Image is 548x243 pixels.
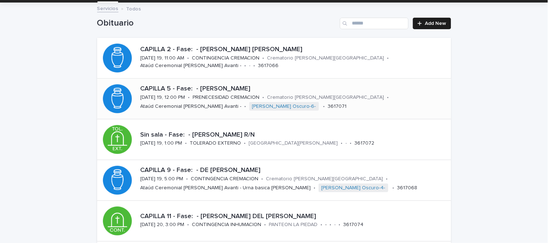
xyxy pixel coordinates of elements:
a: CAPILLA 11 - Fase: - [PERSON_NAME] DEL [PERSON_NAME][DATE] 20, 3:00 PM•CONTINGENCIA INHUMACION•PA... [97,201,451,242]
p: • [350,140,352,146]
a: Add New [413,18,451,29]
p: CAPILLA 5 - Fase: - [PERSON_NAME] [141,85,448,93]
p: - [335,222,336,228]
p: CAPILLA 9 - Fase: - DE [PERSON_NAME] [141,167,448,174]
a: CAPILLA 5 - Fase: - [PERSON_NAME][DATE] 19, 12:00 PM•PRENECESIDAD CREMACION•Crematorio [PERSON_NA... [97,79,451,119]
p: • [262,176,263,182]
p: Ataúd Ceremonial [PERSON_NAME] Avanti - Urna basica [PERSON_NAME] [141,185,311,191]
p: • [245,103,246,110]
a: [PERSON_NAME] Oscuro-4- [322,185,385,191]
p: • [339,222,341,228]
p: CAPILLA 2 - Fase: - [PERSON_NAME] [PERSON_NAME] [141,46,448,54]
p: • [386,176,388,182]
p: - [325,222,327,228]
p: TOLERADO EXTERNO [190,140,241,146]
p: 3617066 [258,63,279,69]
p: • [187,55,189,61]
p: [DATE] 19, 1:00 PM [141,140,182,146]
p: Ataúd Ceremonial [PERSON_NAME] Avanti - [141,103,242,110]
p: • [321,222,323,228]
p: 3617074 [344,222,364,228]
p: CAPILLA 11 - Fase: - [PERSON_NAME] DEL [PERSON_NAME] [141,213,448,221]
p: Ataúd Ceremonial [PERSON_NAME] Avanti - [141,63,242,69]
p: Todos [126,4,141,12]
a: [PERSON_NAME] Oscuro-6- [252,103,316,110]
p: [GEOGRAPHIC_DATA][PERSON_NAME] [249,140,338,146]
p: CONTINGENCIA CREMACION [191,176,259,182]
p: • [244,140,246,146]
p: CONTINGENCIA INHUMACION [192,222,262,228]
p: 3617071 [328,103,347,110]
a: CAPILLA 2 - Fase: - [PERSON_NAME] [PERSON_NAME][DATE] 19, 11:00 AM•CONTINGENCIA CREMACION•Cremato... [97,38,451,79]
p: • [187,222,189,228]
p: • [245,63,246,69]
a: Sin sala - Fase: - [PERSON_NAME] R/N[DATE] 19, 1:00 PM•TOLERADO EXTERNO•[GEOGRAPHIC_DATA][PERSON_... [97,119,451,160]
p: • [264,222,266,228]
p: - [249,63,251,69]
p: • [330,222,332,228]
p: [DATE] 19, 12:00 PM [141,94,185,101]
p: [DATE] 20, 3:00 PM [141,222,185,228]
p: • [263,55,264,61]
p: • [387,94,389,101]
p: • [314,185,316,191]
span: Add New [425,21,446,26]
p: Crematorio [PERSON_NAME][GEOGRAPHIC_DATA] [266,176,383,182]
p: PRENECESIDAD CREMACION [193,94,260,101]
p: • [254,63,255,69]
p: • [323,103,325,110]
a: Servicios [97,4,118,12]
a: CAPILLA 9 - Fase: - DE [PERSON_NAME][DATE] 19, 5:00 PM•CONTINGENCIA CREMACION•Crematorio [PERSON_... [97,160,451,201]
p: • [263,94,264,101]
p: CONTINGENCIA CREMACION [192,55,260,61]
p: 3617068 [397,185,418,191]
p: • [188,94,190,101]
p: • [341,140,343,146]
input: Search [340,18,409,29]
p: - [346,140,347,146]
p: • [185,140,187,146]
h1: Obituario [97,18,337,28]
p: [DATE] 19, 11:00 AM [141,55,185,61]
p: • [393,185,394,191]
p: 3617072 [355,140,375,146]
p: • [186,176,188,182]
p: Crematorio [PERSON_NAME][GEOGRAPHIC_DATA] [267,94,384,101]
p: • [387,55,389,61]
p: [DATE] 19, 5:00 PM [141,176,184,182]
p: PANTEON LA PIEDAD [269,222,318,228]
p: Sin sala - Fase: - [PERSON_NAME] R/N [141,131,448,139]
p: Crematorio [PERSON_NAME][GEOGRAPHIC_DATA] [267,55,384,61]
